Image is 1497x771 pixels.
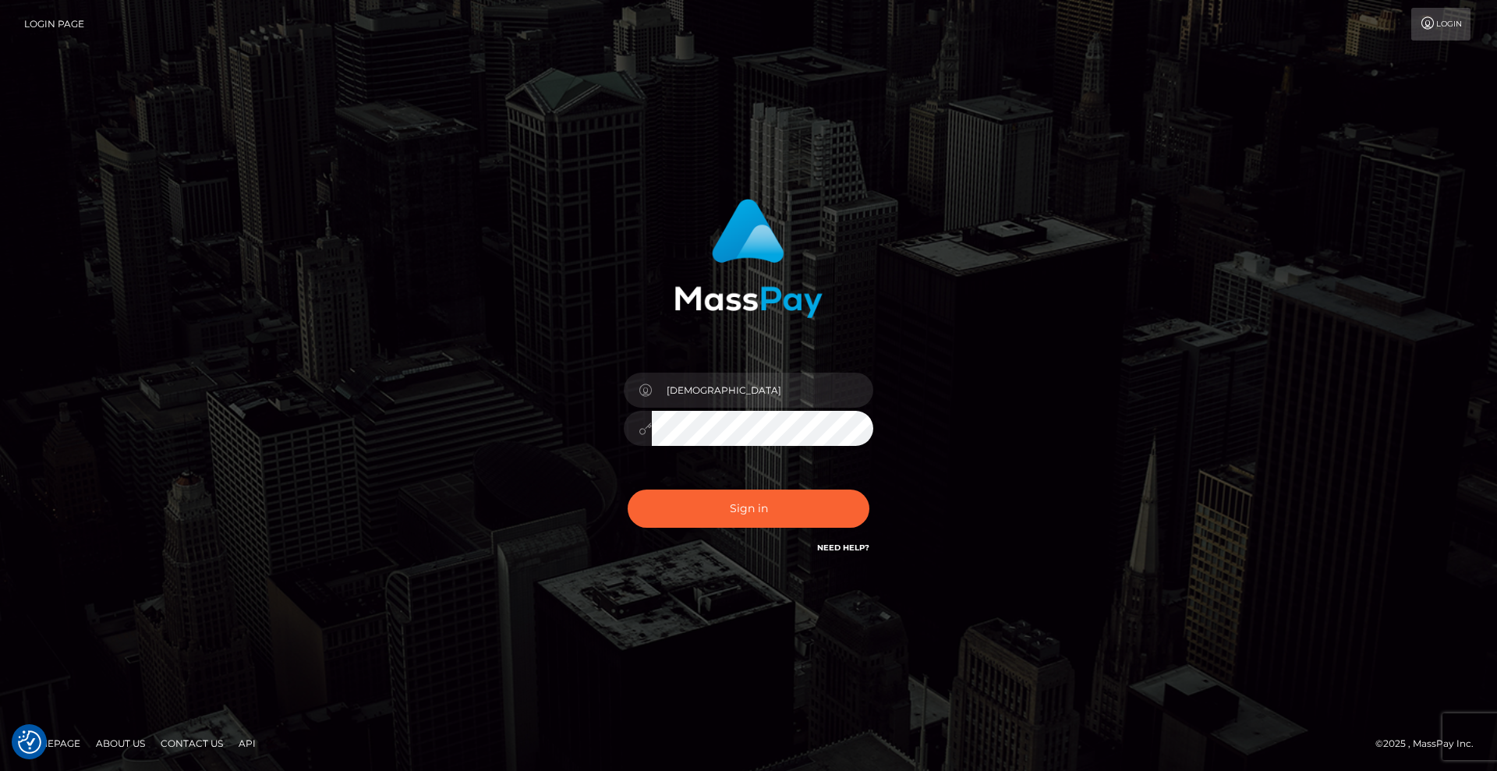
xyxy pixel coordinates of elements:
[154,731,229,755] a: Contact Us
[232,731,262,755] a: API
[1375,735,1485,752] div: © 2025 , MassPay Inc.
[90,731,151,755] a: About Us
[817,543,869,553] a: Need Help?
[674,199,823,318] img: MassPay Login
[18,730,41,754] img: Revisit consent button
[628,490,869,528] button: Sign in
[652,373,873,408] input: Username...
[24,8,84,41] a: Login Page
[18,730,41,754] button: Consent Preferences
[1411,8,1470,41] a: Login
[17,731,87,755] a: Homepage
